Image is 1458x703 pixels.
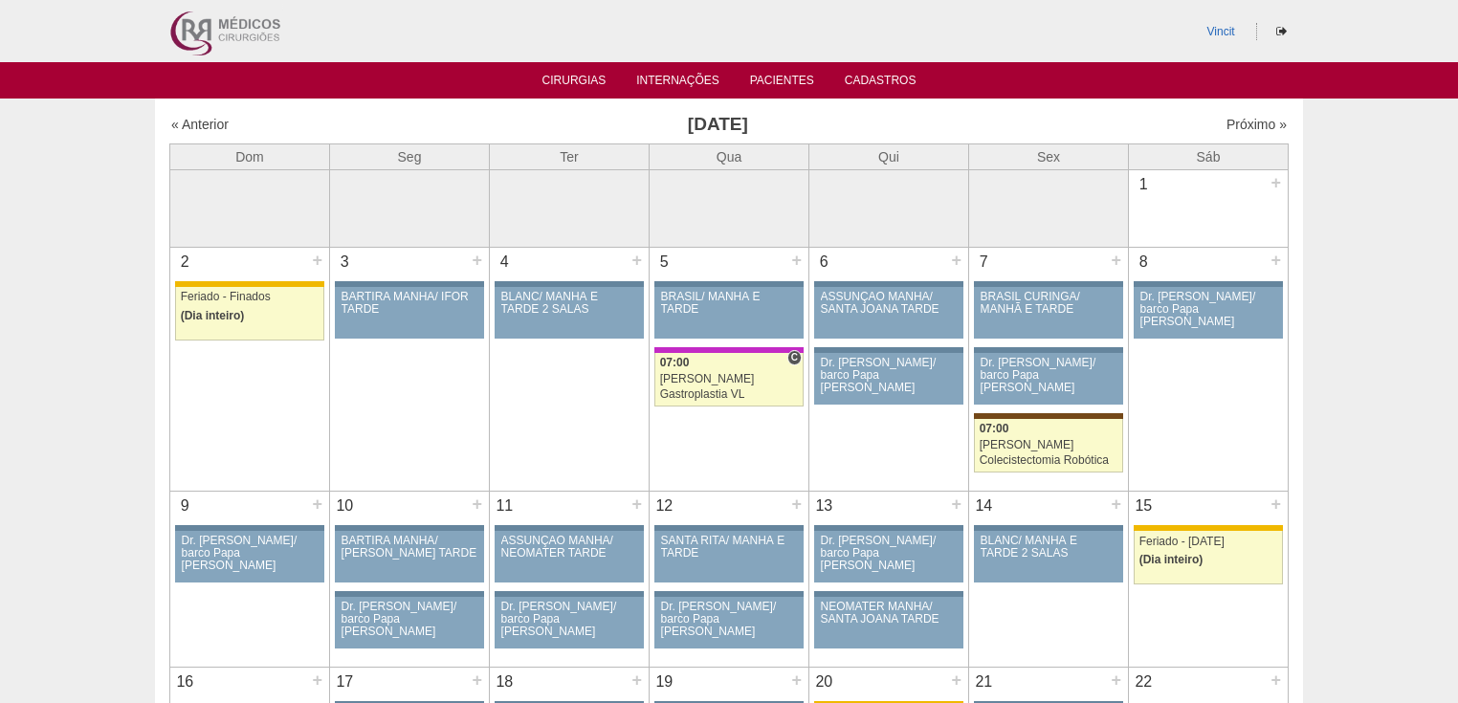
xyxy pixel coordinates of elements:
[629,668,645,692] div: +
[495,591,644,597] div: Key: Aviso
[948,668,964,692] div: +
[335,531,484,582] a: BARTIRA MANHÃ/ [PERSON_NAME] TARDE
[980,454,1118,467] div: Colecistectomia Robótica
[1268,170,1284,195] div: +
[335,287,484,339] a: BARTIRA MANHÃ/ IFOR TARDE
[650,248,679,276] div: 5
[330,668,360,696] div: 17
[1108,248,1124,273] div: +
[495,281,644,287] div: Key: Aviso
[335,597,484,648] a: Dr. [PERSON_NAME]/ barco Papa [PERSON_NAME]
[1129,170,1159,199] div: 1
[1129,668,1159,696] div: 22
[175,281,324,287] div: Key: Feriado
[650,143,809,169] th: Qua
[309,492,325,516] div: +
[974,413,1123,419] div: Key: Santa Joana
[335,525,484,531] div: Key: Aviso
[981,357,1117,395] div: Dr. [PERSON_NAME]/ barco Papa [PERSON_NAME]
[650,492,679,520] div: 12
[1108,668,1124,692] div: +
[170,668,200,696] div: 16
[1276,26,1287,37] i: Sair
[175,525,324,531] div: Key: Aviso
[330,492,360,520] div: 10
[654,591,804,597] div: Key: Aviso
[814,591,963,597] div: Key: Aviso
[654,281,804,287] div: Key: Aviso
[182,535,319,573] div: Dr. [PERSON_NAME]/ barco Papa [PERSON_NAME]
[1268,248,1284,273] div: +
[969,248,999,276] div: 7
[654,525,804,531] div: Key: Aviso
[788,668,805,692] div: +
[814,531,963,582] a: Dr. [PERSON_NAME]/ barco Papa [PERSON_NAME]
[814,287,963,339] a: ASSUNÇÃO MANHÃ/ SANTA JOANA TARDE
[495,597,644,648] a: Dr. [PERSON_NAME]/ barco Papa [PERSON_NAME]
[335,591,484,597] div: Key: Aviso
[1134,525,1283,531] div: Key: Feriado
[814,597,963,648] a: NEOMATER MANHÃ/ SANTA JOANA TARDE
[969,668,999,696] div: 21
[342,535,478,560] div: BARTIRA MANHÃ/ [PERSON_NAME] TARDE
[629,248,645,273] div: +
[1207,25,1235,38] a: Vincit
[974,347,1123,353] div: Key: Aviso
[821,357,958,395] div: Dr. [PERSON_NAME]/ barco Papa [PERSON_NAME]
[439,111,997,139] h3: [DATE]
[501,601,638,639] div: Dr. [PERSON_NAME]/ barco Papa [PERSON_NAME]
[948,248,964,273] div: +
[495,531,644,582] a: ASSUNÇÃO MANHÃ/ NEOMATER TARDE
[821,291,958,316] div: ASSUNÇÃO MANHÃ/ SANTA JOANA TARDE
[974,525,1123,531] div: Key: Aviso
[469,668,485,692] div: +
[974,281,1123,287] div: Key: Aviso
[809,668,839,696] div: 20
[750,74,814,93] a: Pacientes
[335,281,484,287] div: Key: Aviso
[661,291,798,316] div: BRASIL/ MANHÃ E TARDE
[660,373,799,385] div: [PERSON_NAME]
[490,668,519,696] div: 18
[814,347,963,353] div: Key: Aviso
[171,117,229,132] a: « Anterior
[948,492,964,516] div: +
[469,492,485,516] div: +
[654,597,804,648] a: Dr. [PERSON_NAME]/ barco Papa [PERSON_NAME]
[1134,287,1283,339] a: Dr. [PERSON_NAME]/ barco Papa [PERSON_NAME]
[660,356,690,369] span: 07:00
[980,439,1118,451] div: [PERSON_NAME]
[981,291,1117,316] div: BRASIL CURINGA/ MANHÃ E TARDE
[787,350,802,365] span: Consultório
[342,291,478,316] div: BARTIRA MANHÃ/ IFOR TARDE
[809,248,839,276] div: 6
[814,353,963,405] a: Dr. [PERSON_NAME]/ barco Papa [PERSON_NAME]
[974,287,1123,339] a: BRASIL CURINGA/ MANHÃ E TARDE
[1139,536,1278,548] div: Feriado - [DATE]
[1268,668,1284,692] div: +
[490,492,519,520] div: 11
[661,601,798,639] div: Dr. [PERSON_NAME]/ barco Papa [PERSON_NAME]
[170,248,200,276] div: 2
[1108,492,1124,516] div: +
[654,287,804,339] a: BRASIL/ MANHÃ E TARDE
[969,143,1129,169] th: Sex
[1129,248,1159,276] div: 8
[788,492,805,516] div: +
[654,347,804,353] div: Key: Maria Braido
[170,143,330,169] th: Dom
[969,492,999,520] div: 14
[814,525,963,531] div: Key: Aviso
[1268,492,1284,516] div: +
[170,492,200,520] div: 9
[175,531,324,582] a: Dr. [PERSON_NAME]/ barco Papa [PERSON_NAME]
[181,309,245,322] span: (Dia inteiro)
[981,535,1117,560] div: BLANC/ MANHÃ E TARDE 2 SALAS
[1129,143,1289,169] th: Sáb
[1140,291,1277,329] div: Dr. [PERSON_NAME]/ barco Papa [PERSON_NAME]
[650,668,679,696] div: 19
[1129,492,1159,520] div: 15
[495,525,644,531] div: Key: Aviso
[974,419,1123,472] a: 07:00 [PERSON_NAME] Colecistectomia Robótica
[1134,281,1283,287] div: Key: Aviso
